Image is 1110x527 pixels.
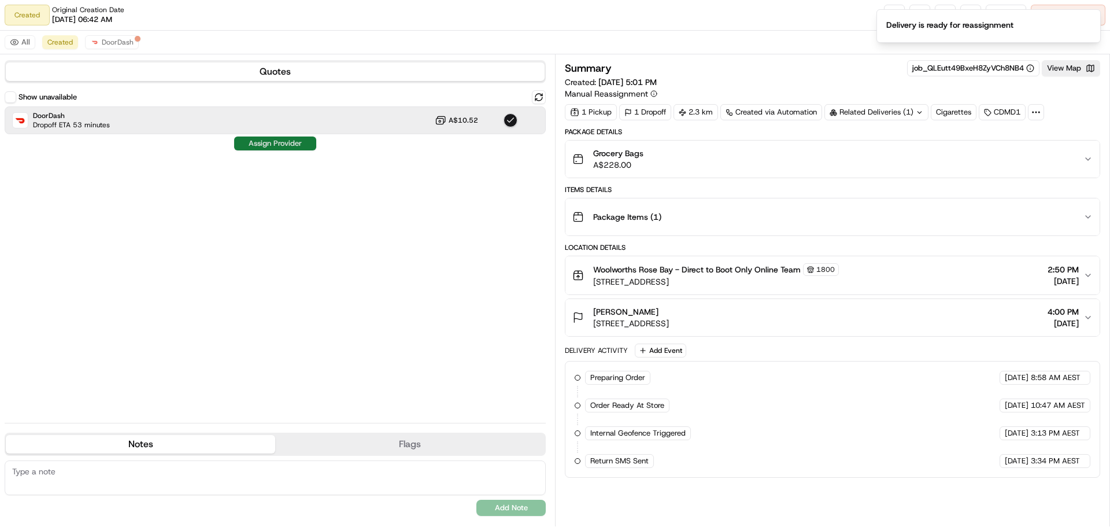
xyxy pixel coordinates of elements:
span: Order Ready At Store [590,400,664,411]
span: [DATE] 5:01 PM [598,77,657,87]
button: job_QLEutt49BxeH8ZyVCh8NB4 [912,63,1034,73]
img: DoorDash [13,113,28,128]
span: [STREET_ADDRESS] [593,276,839,288]
button: DoorDash [85,35,139,49]
div: Delivery Activity [565,346,628,355]
button: Woolworths Rose Bay - Direct to Boot Only Online Team1800[STREET_ADDRESS]2:50 PM[DATE] [565,256,1100,294]
span: A$228.00 [593,159,643,171]
span: [DATE] [1005,400,1028,411]
a: Powered byPylon [82,196,140,205]
button: Manual Reassignment [565,88,657,99]
button: Add Event [635,344,686,358]
span: Created: [565,76,657,88]
span: DoorDash [33,111,110,120]
span: 3:13 PM AEST [1031,428,1080,438]
div: CDMD1 [979,104,1026,120]
span: 4:00 PM [1048,306,1079,318]
button: Quotes [6,62,545,81]
span: [STREET_ADDRESS] [593,318,669,329]
span: 1800 [816,265,835,274]
span: API Documentation [109,168,186,179]
span: Grocery Bags [593,148,643,159]
button: Flags [275,435,545,454]
span: Dropoff ETA 53 minutes [33,120,110,130]
div: 💻 [98,169,107,178]
span: [DATE] [1048,275,1079,287]
a: Created via Automation [720,104,822,120]
button: Grocery BagsA$228.00 [565,141,1100,178]
span: [DATE] [1005,373,1028,383]
button: Start new chat [197,114,210,128]
label: Show unavailable [18,92,77,102]
div: 1 Pickup [565,104,617,120]
span: [PERSON_NAME] [593,306,658,318]
img: doordash_logo_v2.png [90,38,99,47]
span: Knowledge Base [23,168,88,179]
button: [PERSON_NAME][STREET_ADDRESS]4:00 PM[DATE] [565,299,1100,336]
div: Location Details [565,243,1100,252]
span: [DATE] [1005,428,1028,438]
span: Manual Reassignment [565,88,648,99]
span: 10:47 AM AEST [1031,400,1085,411]
span: Package Items ( 1 ) [593,211,661,223]
div: Items Details [565,185,1100,194]
span: 3:34 PM AEST [1031,456,1080,466]
span: Return SMS Sent [590,456,649,466]
button: View Map [1042,60,1100,76]
span: Pylon [115,196,140,205]
span: A$10.52 [449,116,478,125]
span: Woolworths Rose Bay - Direct to Boot Only Online Team [593,264,801,275]
div: We're available if you need us! [39,122,146,131]
a: 💻API Documentation [93,163,190,184]
span: Created [47,38,73,47]
span: Preparing Order [590,373,645,383]
span: DoorDash [102,38,134,47]
button: Created [42,35,78,49]
a: 📗Knowledge Base [7,163,93,184]
div: 2.3 km [674,104,718,120]
span: Internal Geofence Triggered [590,428,686,438]
span: Original Creation Date [52,5,124,14]
span: [DATE] 06:42 AM [52,14,112,25]
button: Package Items (1) [565,198,1100,235]
div: Start new chat [39,110,190,122]
div: Cigarettes [931,104,976,120]
button: A$10.52 [435,115,478,126]
p: Welcome 👋 [12,46,210,65]
div: Delivery is ready for reassignment [886,19,1013,31]
button: Notes [6,435,275,454]
div: Related Deliveries (1) [824,104,928,120]
h3: Summary [565,63,612,73]
div: 📗 [12,169,21,178]
div: 1 Dropoff [619,104,671,120]
span: 2:50 PM [1048,264,1079,275]
span: 8:58 AM AEST [1031,373,1081,383]
img: 1736555255976-a54dd68f-1ca7-489b-9aae-adbdc363a1c4 [12,110,32,131]
input: Got a question? Start typing here... [30,75,208,87]
button: All [5,35,35,49]
span: [DATE] [1048,318,1079,329]
button: Assign Provider [234,137,316,150]
span: [DATE] [1005,456,1028,466]
img: Nash [12,12,35,35]
div: Package Details [565,127,1100,137]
